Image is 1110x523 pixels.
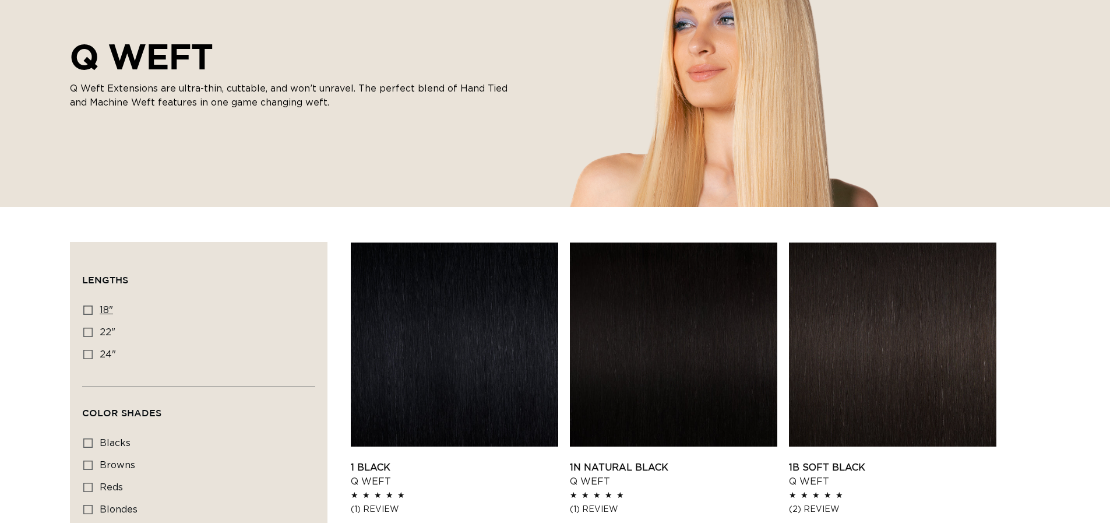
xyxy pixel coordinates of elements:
a: 1N Natural Black Q Weft [570,461,777,489]
span: Color Shades [82,408,161,418]
span: 24" [100,350,116,359]
span: 18" [100,306,113,315]
summary: Lengths (0 selected) [82,254,315,296]
span: Lengths [82,275,128,285]
span: blondes [100,505,138,514]
p: Q Weft Extensions are ultra-thin, cuttable, and won’t unravel. The perfect blend of Hand Tied and... [70,82,513,110]
span: reds [100,483,123,492]
span: 22" [100,328,115,337]
summary: Color Shades (0 selected) [82,387,315,429]
a: 1 Black Q Weft [351,461,558,489]
h2: Q WEFT [70,36,513,77]
span: blacks [100,438,131,448]
span: browns [100,461,135,470]
a: 1B Soft Black Q Weft [789,461,996,489]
